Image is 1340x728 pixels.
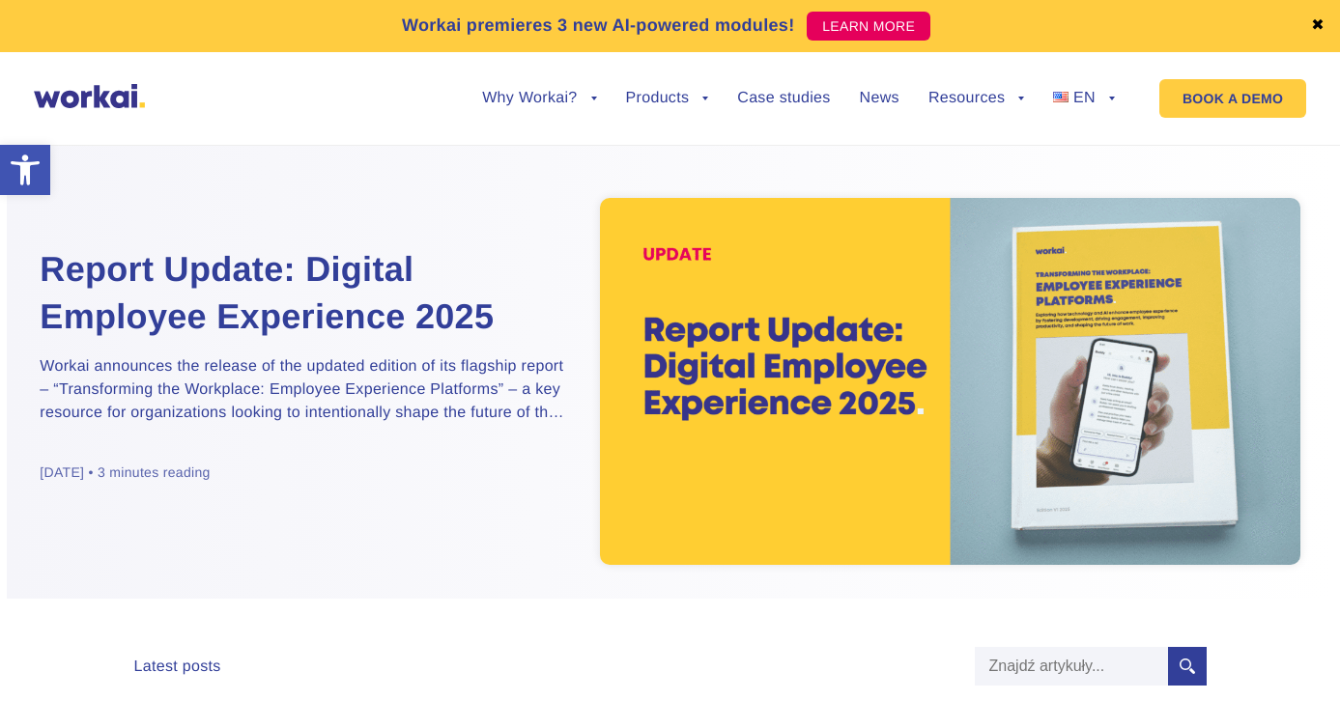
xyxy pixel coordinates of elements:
input: Znajdź artykuły... [975,647,1168,686]
a: Case studies [737,91,830,106]
a: Products [626,91,709,106]
a: News [860,91,899,106]
p: Workai premieres 3 new AI-powered modules! [402,13,795,39]
a: ✖ [1311,18,1325,34]
p: Workai announces the release of the updated edition of its flagship report – “Transforming the Wo... [40,355,571,425]
div: Latest posts [134,658,221,676]
span: EN [1073,90,1096,106]
a: BOOK A DEMO [1159,79,1306,118]
a: Why Workai? [482,91,596,106]
a: Resources [928,91,1024,106]
div: [DATE] • 3 minutes reading [40,463,210,482]
a: Report Update: Digital Employee Experience 2025 [40,246,571,340]
input: Submit [1168,647,1207,686]
a: LEARN MORE [807,12,930,41]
